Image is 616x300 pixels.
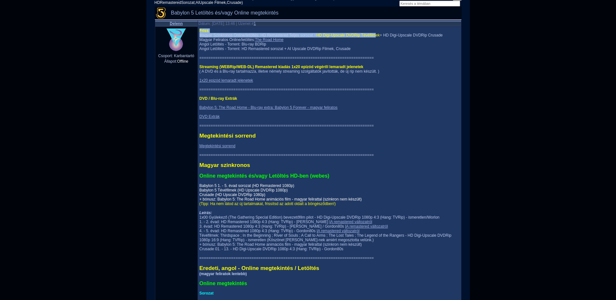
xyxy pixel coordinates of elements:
span: Megtekintési sorrend [200,132,256,139]
span: Babylon 5 Letöltés és/vagy Online megtekintés [171,10,279,16]
a: Babylon 5: The Road Home - Blu-ray extra: Babylon 5 Forever - magyar feliratos [200,105,338,110]
a: Delenn [170,21,183,26]
span: DVD / Blu-ray Extrák [200,96,237,101]
span: Offline [177,59,188,64]
div: Állapot: [157,58,196,64]
div: Csoport: Karbantartó [157,54,196,58]
a: A remastered változatról [346,224,388,229]
span: Eredeti, angol - Online megtekintés / Letöltés [200,265,319,271]
img: Delenn [166,28,186,51]
span: Streaming (WEBRip/WEB-DL) Remastered kiadás 1x20 epizód végéről lemaradt jelenetek [200,65,363,69]
b: (magyar feliratok lentebb) [200,272,247,276]
a: Megtekintési sorrend [200,144,235,148]
span: Online megtekintés és/vagy Letöltés HD-ben (webes) [200,173,330,179]
span: Friss [200,28,209,33]
input: Keresés a témában [399,1,460,6]
td: Dátum: [DATE] 13:46 | Üzenet # [198,21,461,26]
span: HD Digi-Upscale DVDRip Tévéfilmek [316,33,380,37]
a: 1 [254,21,256,26]
a: A remastered változatról [318,229,359,233]
a: Babylon 5 1. - 5. évad sorozat (HD Remastered 1080p)Babylon 5 Tévéfilmek (HD Upscale DVDRip 1080p... [200,183,362,202]
span: Sorozat [200,291,214,295]
span: Magyar szinkronos [200,162,250,168]
a: 1x20 epizód lemaradt jelenetek [200,78,253,83]
a: A remastered változatról [330,220,372,224]
a: The Road Home [255,37,284,42]
b: Leírás: [200,211,212,215]
span: Online megtekintés [200,281,247,286]
span: (Tipp: Ha nem látod az új tartalmakat, frissítsd az adott oldalt a böngésződben!) [200,202,336,206]
a: DVD Extrák [200,114,220,119]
